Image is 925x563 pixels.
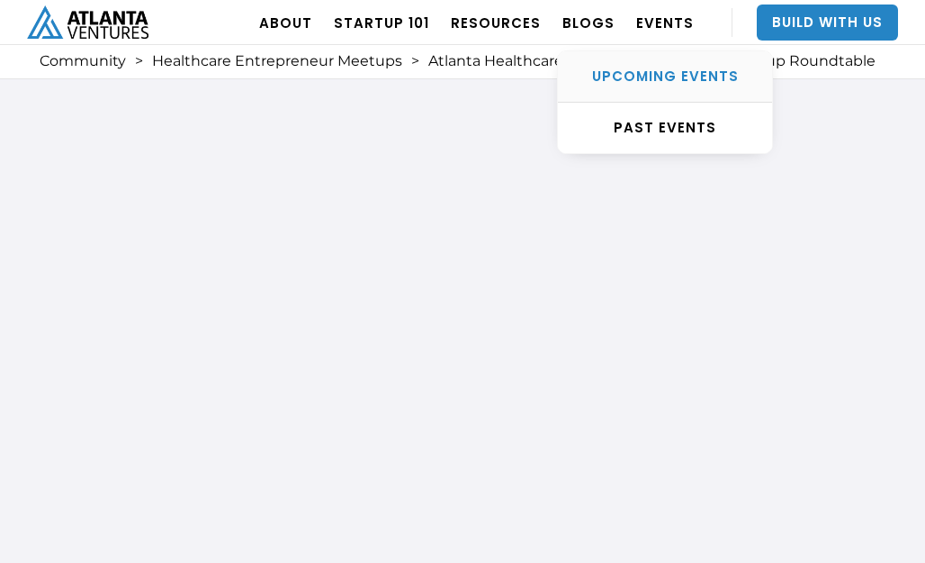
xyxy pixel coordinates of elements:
div: > [135,52,143,70]
div: > [411,52,419,70]
div: PAST EVENTS [558,119,772,137]
a: UPCOMING EVENTS [558,51,772,103]
div: UPCOMING EVENTS [558,68,772,86]
a: Healthcare Entrepreneur Meetups [152,52,402,70]
a: Community [40,52,126,70]
a: Build With Us [757,5,898,41]
div: Atlanta Healthcare Entrepreneur Meetup Startup Roundtable [428,52,876,70]
a: PAST EVENTS [558,103,772,153]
